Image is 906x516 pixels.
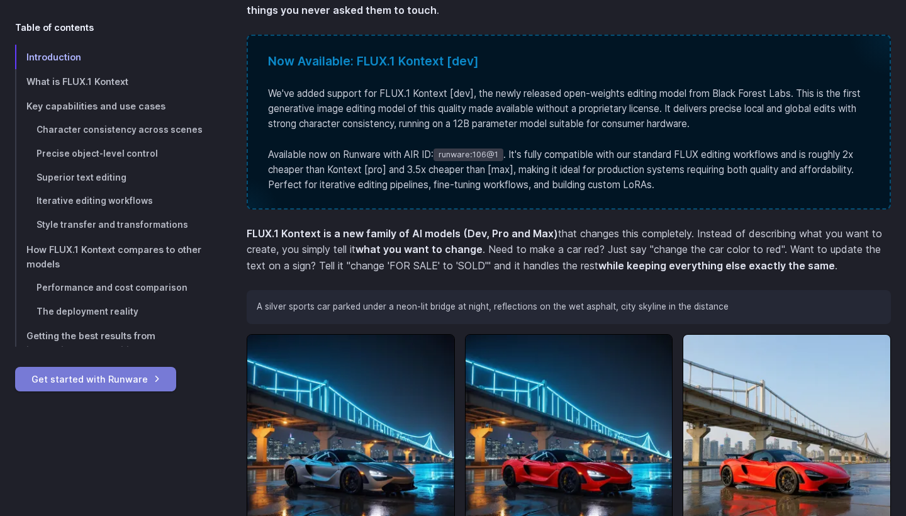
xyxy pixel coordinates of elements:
a: The deployment reality [15,300,206,324]
p: that changes this completely. Instead of describing what you want to create, you simply tell it .... [247,226,891,274]
span: The deployment reality [36,306,138,317]
a: What is FLUX.1 Kontext [15,69,206,94]
strong: FLUX.1 Kontext is a new family of AI models (Dev, Pro and Max) [247,227,558,240]
span: What is FLUX.1 Kontext [26,76,128,87]
span: Key capabilities and use cases [26,101,165,111]
a: Get started with Runware [15,367,176,391]
span: Style transfer and transformations [36,220,188,230]
a: Key capabilities and use cases [15,94,206,118]
a: Getting the best results from instruction-based editing [15,324,206,363]
a: Precise object-level control [15,142,206,166]
a: Style transfer and transformations [15,213,206,237]
span: Introduction [26,52,81,62]
div: Now Available: FLUX.1 Kontext [dev] [268,52,870,71]
p: We've added support for FLUX.1 Kontext [dev], the newly released open-weights editing model from ... [268,86,870,132]
a: How FLUX.1 Kontext compares to other models [15,237,206,276]
p: A silver sports car parked under a neon-lit bridge at night, reflections on the wet asphalt, city... [257,300,881,314]
a: Character consistency across scenes [15,118,206,142]
span: Performance and cost comparison [36,283,187,293]
strong: while keeping everything else exactly the same [598,259,835,272]
a: Iterative editing workflows [15,189,206,213]
span: Superior text editing [36,172,126,182]
span: Table of contents [15,20,94,35]
strong: what you want to change [355,243,483,255]
span: Getting the best results from instruction-based editing [26,331,155,356]
p: Available now on Runware with AIR ID: . It's fully compatible with our standard FLUX editing work... [268,147,870,193]
a: Superior text editing [15,166,206,190]
span: Iterative editing workflows [36,196,153,206]
span: How FLUX.1 Kontext compares to other models [26,244,201,269]
span: Precise object-level control [36,149,158,159]
a: Performance and cost comparison [15,276,206,300]
code: runware:106@1 [433,149,503,161]
span: Character consistency across scenes [36,125,203,135]
a: Introduction [15,45,206,69]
